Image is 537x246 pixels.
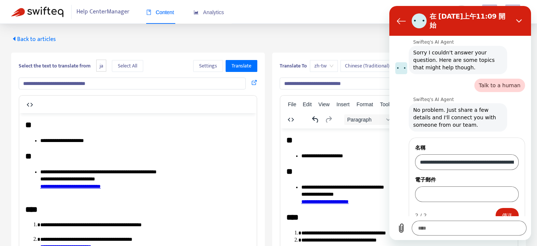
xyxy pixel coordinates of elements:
span: Content [146,9,174,15]
span: Paragraph [347,117,384,123]
span: Help Center Manager [76,5,129,19]
span: Select All [118,62,137,70]
span: File [288,101,296,107]
span: zh-tw [314,60,333,72]
button: Redo [322,114,335,125]
span: ja [96,60,106,72]
button: Undo [309,114,322,125]
button: Select All [112,60,143,72]
iframe: 傳訊視窗 [389,6,531,240]
span: Format [357,101,373,107]
span: Analytics [194,9,224,15]
span: Back to articles [11,34,56,44]
span: Chinese (Traditional) [345,60,396,72]
span: Tools [380,101,392,107]
button: Translate [226,60,257,72]
b: Select the text to translate from [19,61,91,70]
img: Swifteq [11,7,63,17]
span: View [318,101,330,107]
span: Settings [199,62,217,70]
button: Block Paragraph [344,114,393,125]
b: Translate To [280,61,307,70]
span: area-chart [194,10,199,15]
button: Settings [193,60,223,72]
span: Insert [336,101,349,107]
span: caret-left [11,36,17,42]
span: Edit [303,101,312,107]
span: Translate [232,62,251,70]
span: book [146,10,151,15]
